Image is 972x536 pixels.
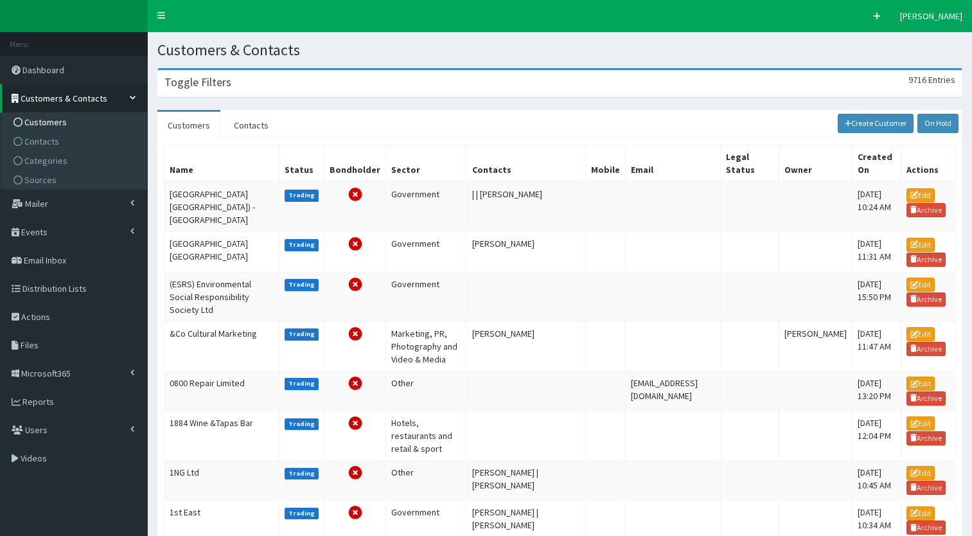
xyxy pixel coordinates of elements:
[906,253,946,267] a: Archive
[285,328,319,340] label: Trading
[852,182,901,232] td: [DATE] 10:24 AM
[626,145,721,183] th: Email
[24,155,67,166] span: Categories
[164,182,279,232] td: [GEOGRAPHIC_DATA] [GEOGRAPHIC_DATA]) - [GEOGRAPHIC_DATA]
[906,431,946,445] a: Archive
[22,64,64,76] span: Dashboard
[21,226,48,238] span: Events
[22,283,87,294] span: Distribution Lists
[906,506,935,521] a: Edit
[906,292,946,307] a: Archive
[386,232,467,272] td: Government
[467,321,586,371] td: [PERSON_NAME]
[906,377,935,391] a: Edit
[852,232,901,272] td: [DATE] 11:31 AM
[838,114,914,133] a: Create Customer
[906,466,935,480] a: Edit
[906,203,946,217] a: Archive
[285,418,319,430] label: Trading
[24,174,57,186] span: Sources
[157,42,962,58] h1: Customers & Contacts
[22,396,54,407] span: Reports
[285,279,319,290] label: Trading
[164,371,279,411] td: 0800 Repair Limited
[467,460,586,500] td: [PERSON_NAME] | [PERSON_NAME]
[386,182,467,232] td: Government
[906,416,935,431] a: Edit
[917,114,959,133] a: On Hold
[386,411,467,460] td: Hotels, restaurants and retail & sport
[4,170,147,190] a: Sources
[908,74,926,85] span: 9716
[906,342,946,356] a: Archive
[906,521,946,535] a: Archive
[852,145,901,183] th: Created On
[164,76,231,88] h3: Toggle Filters
[852,411,901,460] td: [DATE] 12:04 PM
[626,371,721,411] td: [EMAIL_ADDRESS][DOMAIN_NAME]
[906,278,935,292] a: Edit
[906,391,946,406] a: Archive
[25,198,48,210] span: Mailer
[24,136,59,147] span: Contacts
[779,321,852,371] td: [PERSON_NAME]
[386,321,467,371] td: Marketing, PR, Photography and Video & Media
[586,145,626,183] th: Mobile
[164,460,279,500] td: 1NG Ltd
[386,145,467,183] th: Sector
[21,368,71,379] span: Microsoft365
[164,145,279,183] th: Name
[4,151,147,170] a: Categories
[285,468,319,479] label: Trading
[164,232,279,272] td: [GEOGRAPHIC_DATA] [GEOGRAPHIC_DATA]
[467,145,586,183] th: Contacts
[386,272,467,321] td: Government
[386,460,467,500] td: Other
[906,481,946,495] a: Archive
[906,188,935,202] a: Edit
[24,116,67,128] span: Customers
[4,112,147,132] a: Customers
[285,378,319,389] label: Trading
[285,239,319,251] label: Trading
[779,145,852,183] th: Owner
[928,74,955,85] span: Entries
[24,255,66,266] span: Email Inbox
[21,93,107,104] span: Customers & Contacts
[720,145,779,183] th: Legal Status
[224,112,279,139] a: Contacts
[157,112,220,139] a: Customers
[906,327,935,341] a: Edit
[164,272,279,321] td: (ESRS) Environmental Social Responsibility Society Ltd
[901,145,955,183] th: Actions
[25,424,48,436] span: Users
[386,371,467,411] td: Other
[21,311,50,323] span: Actions
[900,10,962,22] span: [PERSON_NAME]
[906,238,935,252] a: Edit
[324,145,386,183] th: Bondholder
[4,132,147,151] a: Contacts
[852,321,901,371] td: [DATE] 11:47 AM
[21,339,39,351] span: Files
[852,371,901,411] td: [DATE] 13:20 PM
[467,182,586,232] td: | | [PERSON_NAME]
[279,145,324,183] th: Status
[285,508,319,519] label: Trading
[467,232,586,272] td: [PERSON_NAME]
[285,190,319,201] label: Trading
[164,411,279,460] td: 1884 Wine &Tapas Bar
[21,452,47,464] span: Videos
[852,460,901,500] td: [DATE] 10:45 AM
[164,321,279,371] td: &Co Cultural Marketing
[852,272,901,321] td: [DATE] 15:50 PM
